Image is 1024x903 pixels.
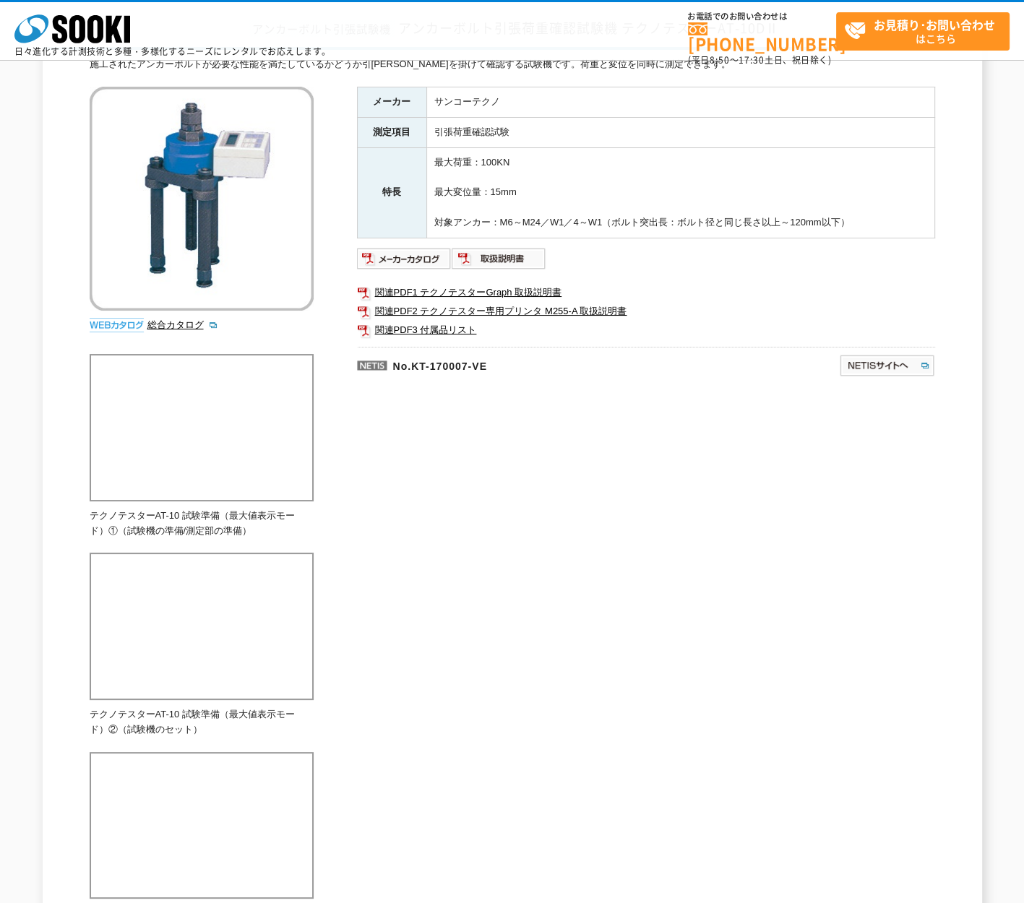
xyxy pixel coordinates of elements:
img: アンカーボルト引張荷重確認試験機 テクノテスターAT-10DⅡ [90,87,314,311]
strong: お見積り･お問い合わせ [874,16,995,33]
img: メーカーカタログ [357,247,452,270]
td: 引張荷重確認試験 [426,117,934,147]
a: 関連PDF2 テクノテスター専用プリンタ M255-A 取扱説明書 [357,302,935,321]
td: 最大荷重：100KN 最大変位量：15mm 対象アンカー：M6～M24／W1／4～W1（ボルト突出長：ボルト径と同じ長さ以上～120mm以下） [426,147,934,238]
p: No.KT-170007-VE [357,347,700,381]
p: テクノテスターAT-10 試験準備（最大値表示モード）①（試験機の準備/測定部の準備） [90,509,314,539]
span: お電話でのお問い合わせは [688,12,836,21]
th: 測定項目 [357,117,426,147]
a: お見積り･お問い合わせはこちら [836,12,1010,51]
th: メーカー [357,87,426,118]
a: メーカーカタログ [357,256,452,267]
img: 取扱説明書 [452,247,546,270]
img: webカタログ [90,318,144,332]
span: 17:30 [739,53,765,66]
a: [PHONE_NUMBER] [688,22,836,52]
a: 関連PDF1 テクノテスターGraph 取扱説明書 [357,283,935,302]
span: 8:50 [710,53,730,66]
p: テクノテスターAT-10 試験準備（最大値表示モード）②（試験機のセット） [90,707,314,738]
span: (平日 ～ 土日、祝日除く) [688,53,831,66]
a: 関連PDF3 付属品リスト [357,321,935,340]
span: はこちら [844,13,1009,49]
th: 特長 [357,147,426,238]
a: 取扱説明書 [452,256,546,267]
td: サンコーテクノ [426,87,934,118]
img: NETISサイトへ [839,354,935,377]
p: 日々進化する計測技術と多種・多様化するニーズにレンタルでお応えします。 [14,47,331,56]
a: 総合カタログ [147,319,218,330]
